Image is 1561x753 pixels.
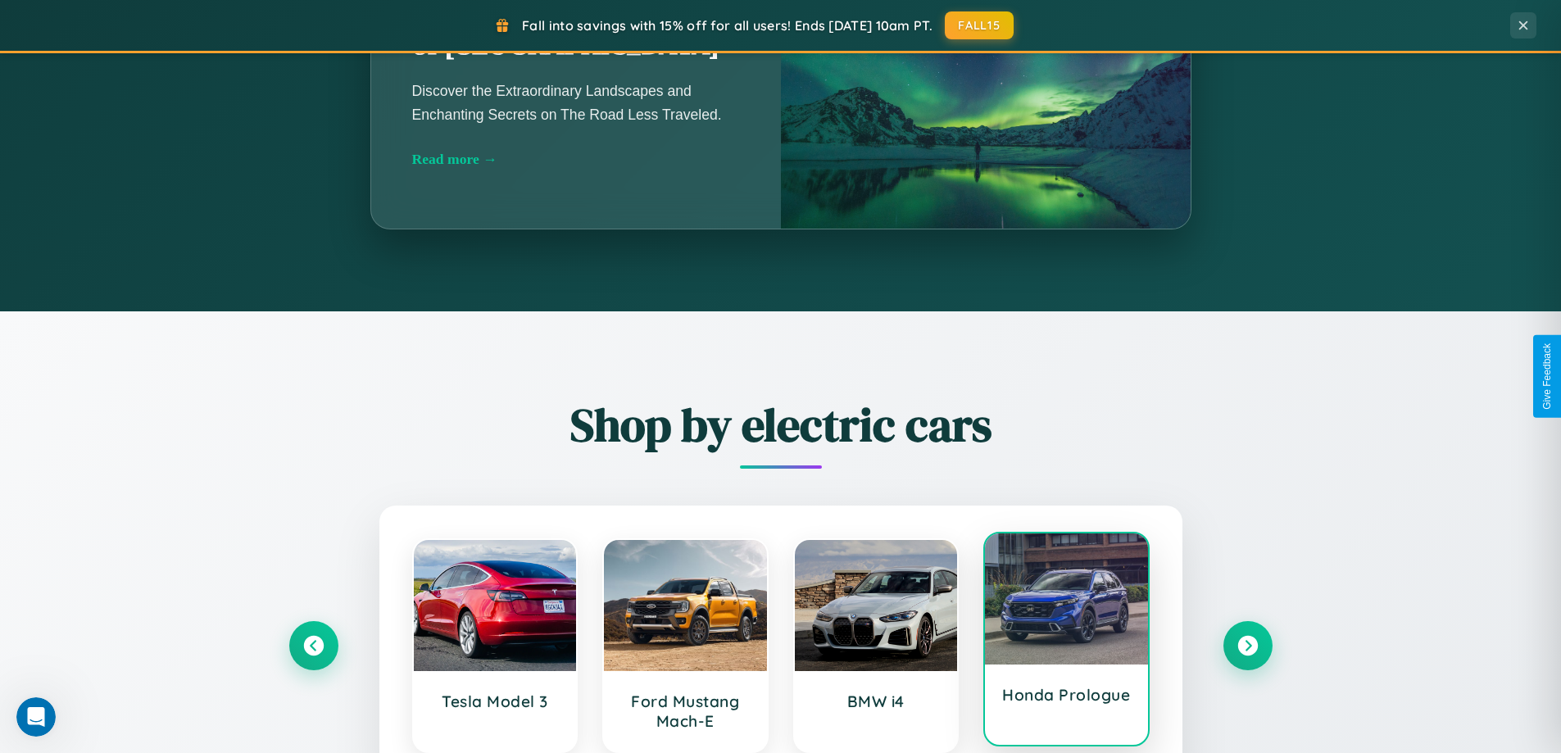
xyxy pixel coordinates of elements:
[430,692,560,711] h3: Tesla Model 3
[412,79,740,125] p: Discover the Extraordinary Landscapes and Enchanting Secrets on The Road Less Traveled.
[16,697,56,737] iframe: Intercom live chat
[522,17,933,34] span: Fall into savings with 15% off for all users! Ends [DATE] 10am PT.
[412,151,740,168] div: Read more →
[1001,685,1132,705] h3: Honda Prologue
[289,393,1273,456] h2: Shop by electric cars
[1541,343,1553,410] div: Give Feedback
[620,692,751,731] h3: Ford Mustang Mach-E
[811,692,942,711] h3: BMW i4
[945,11,1014,39] button: FALL15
